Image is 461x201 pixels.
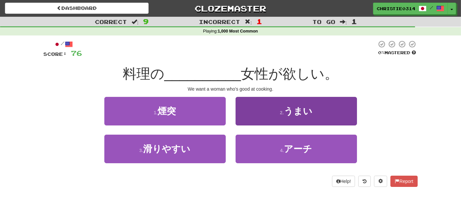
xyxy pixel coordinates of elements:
[332,176,355,187] button: Help!
[5,3,149,14] a: Dashboard
[257,17,262,25] span: 1
[44,40,82,48] div: /
[154,110,158,115] small: 1 .
[312,18,335,25] span: To go
[340,19,347,25] span: :
[351,17,357,25] span: 1
[373,3,448,14] a: christie0314 /
[358,176,371,187] button: Round history (alt+y)
[241,66,338,81] span: 女性が欲しい。
[378,50,385,55] span: 0 %
[236,97,357,125] button: 2.うまい
[280,148,284,153] small: 4 .
[199,18,240,25] span: Incorrect
[95,18,127,25] span: Correct
[390,176,417,187] button: Report
[44,86,418,92] div: We want a woman who's good at cooking.
[284,144,312,154] span: アーチ
[430,5,433,10] span: /
[284,106,312,116] span: うまい
[245,19,252,25] span: :
[104,97,226,125] button: 1.煙突
[157,106,176,116] span: 煙突
[280,110,284,115] small: 2 .
[104,135,226,163] button: 3.滑りやすい
[71,49,82,57] span: 76
[143,17,149,25] span: 9
[123,66,164,81] span: 料理の
[377,50,418,56] div: Mastered
[236,135,357,163] button: 4.アーチ
[158,3,302,14] a: Clozemaster
[377,6,415,11] span: christie0314
[139,148,143,153] small: 3 .
[164,66,241,81] span: __________
[132,19,139,25] span: :
[143,144,190,154] span: 滑りやすい
[218,29,258,33] strong: 1,000 Most Common
[44,51,67,57] span: Score:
